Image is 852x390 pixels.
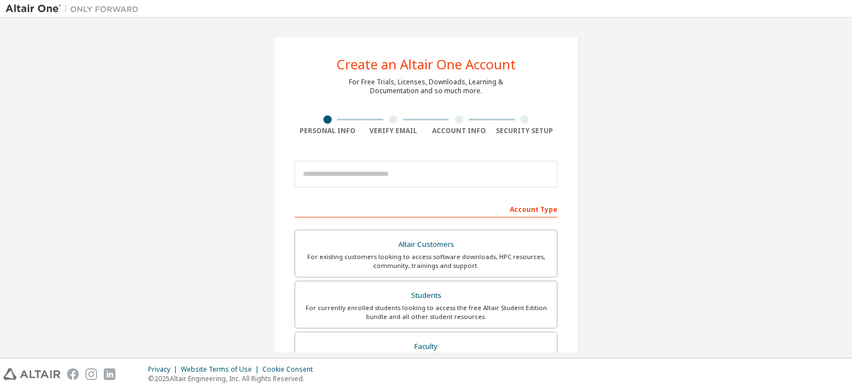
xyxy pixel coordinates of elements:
[361,126,427,135] div: Verify Email
[302,252,550,270] div: For existing customers looking to access software downloads, HPC resources, community, trainings ...
[492,126,558,135] div: Security Setup
[426,126,492,135] div: Account Info
[295,126,361,135] div: Personal Info
[67,368,79,380] img: facebook.svg
[302,303,550,321] div: For currently enrolled students looking to access the free Altair Student Edition bundle and all ...
[181,365,262,374] div: Website Terms of Use
[302,288,550,303] div: Students
[148,365,181,374] div: Privacy
[349,78,503,95] div: For Free Trials, Licenses, Downloads, Learning & Documentation and so much more.
[85,368,97,380] img: instagram.svg
[295,200,557,217] div: Account Type
[3,368,60,380] img: altair_logo.svg
[262,365,319,374] div: Cookie Consent
[302,339,550,354] div: Faculty
[104,368,115,380] img: linkedin.svg
[6,3,144,14] img: Altair One
[337,58,516,71] div: Create an Altair One Account
[148,374,319,383] p: © 2025 Altair Engineering, Inc. All Rights Reserved.
[302,237,550,252] div: Altair Customers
